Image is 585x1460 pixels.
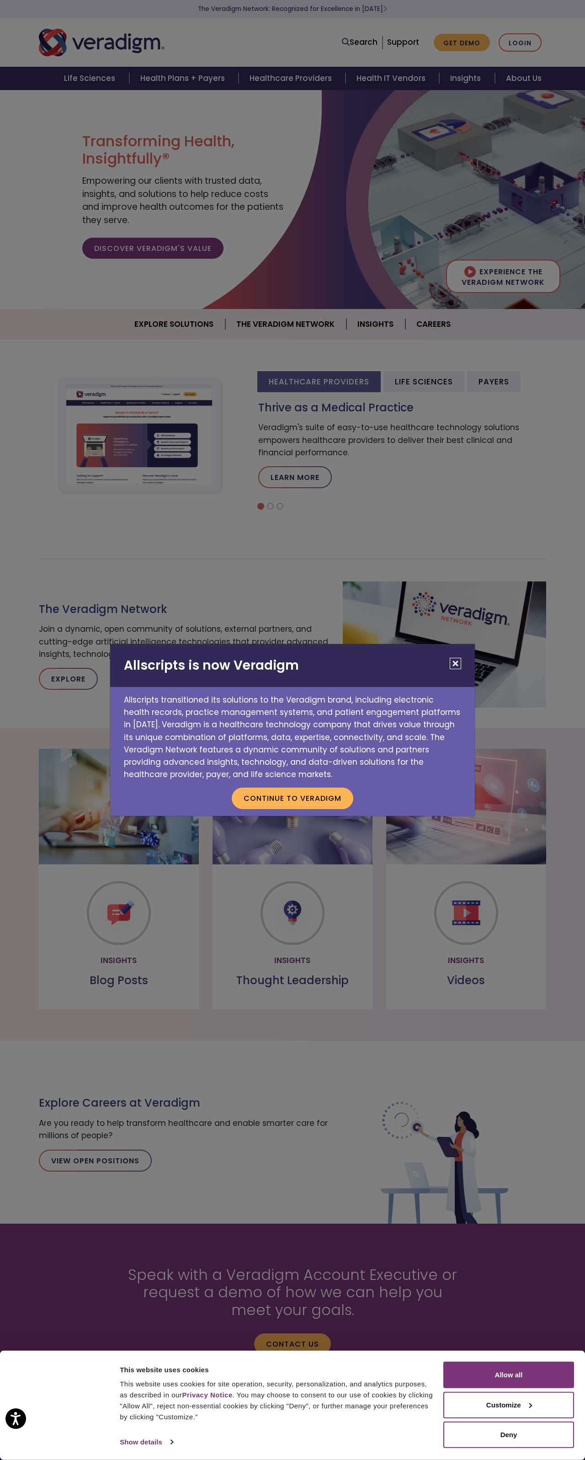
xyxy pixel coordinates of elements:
a: Show details [120,1435,173,1449]
h2: Allscripts is now Veradigm [110,644,475,687]
button: Continue to Veradigm [232,788,353,809]
button: Allow all [443,1362,574,1388]
button: Deny [443,1422,574,1448]
button: Customize [443,1391,574,1418]
div: This website uses cookies for site operation, security, personalization, and analytics purposes, ... [120,1379,433,1423]
div: This website uses cookies [120,1364,433,1375]
a: Privacy Notice [182,1391,232,1399]
p: Allscripts transitioned its solutions to the Veradigm brand, including electronic health records,... [110,687,475,781]
button: Close [450,658,461,669]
